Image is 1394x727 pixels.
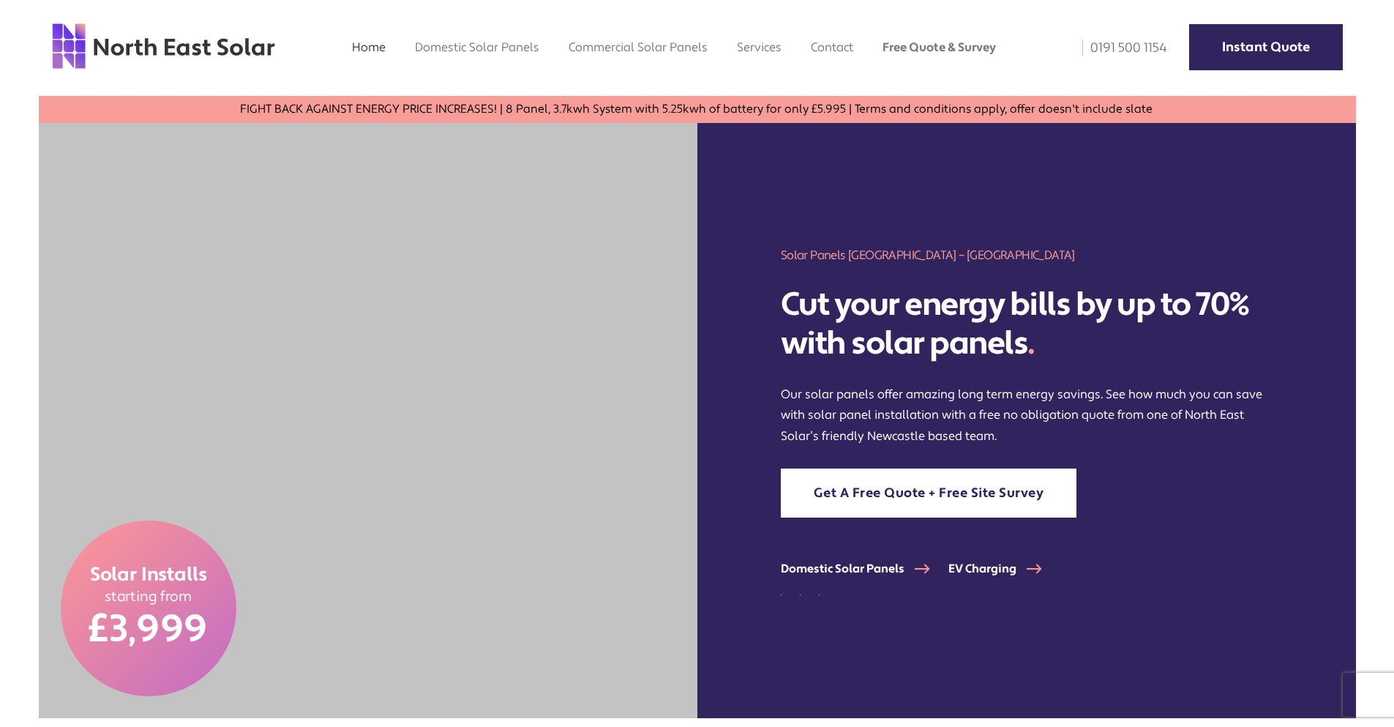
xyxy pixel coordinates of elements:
[781,286,1272,363] h2: Cut your energy bills by up to 70% with solar panels
[61,521,236,696] a: Solar Installs starting from £3,999
[781,562,948,576] a: Domestic Solar Panels
[415,40,539,55] a: Domestic Solar Panels
[352,40,386,55] a: Home
[1027,323,1035,364] span: .
[39,123,697,718] img: two men holding a solar panel in the north east
[105,588,192,606] span: starting from
[948,562,1060,576] a: EV Charging
[883,40,996,55] a: Free Quote & Survey
[781,247,1272,264] h1: Solar Panels [GEOGRAPHIC_DATA] – [GEOGRAPHIC_DATA]
[781,469,1077,518] a: Get A Free Quote + Free Site Survey
[1189,24,1343,70] a: Instant Quote
[1072,40,1167,56] a: 0191 500 1154
[89,605,208,654] span: £3,999
[51,22,276,70] img: north east solar logo
[811,40,853,55] a: Contact
[569,40,708,55] a: Commercial Solar Panels
[737,40,782,55] a: Services
[90,563,207,588] span: Solar Installs
[781,384,1272,446] p: Our solar panels offer amazing long term energy savings. See how much you can save with solar pan...
[1082,40,1083,56] img: phone icon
